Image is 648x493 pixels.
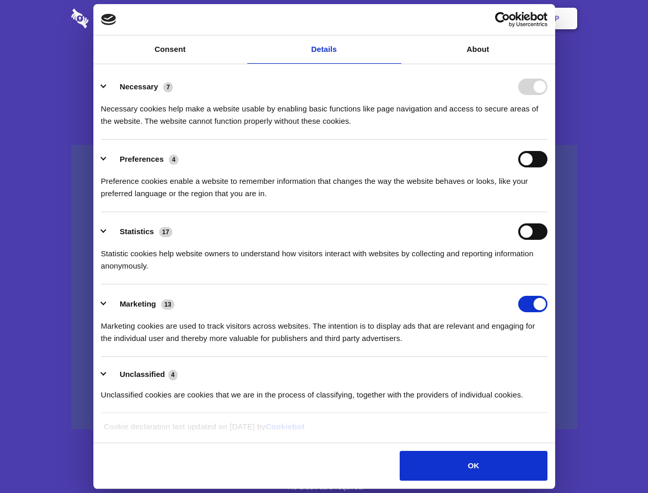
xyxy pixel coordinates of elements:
div: Cookie declaration last updated on [DATE] by [96,421,552,441]
button: Preferences (4) [101,151,185,167]
span: 13 [161,299,174,310]
span: 17 [159,227,172,237]
div: Marketing cookies are used to track visitors across websites. The intention is to display ads tha... [101,312,547,345]
a: Consent [93,35,247,64]
img: logo-wordmark-white-trans-d4663122ce5f474addd5e946df7df03e33cb6a1c49d2221995e7729f52c070b2.svg [71,9,159,28]
div: Unclassified cookies are cookies that we are in the process of classifying, together with the pro... [101,381,547,401]
span: 4 [169,155,179,165]
span: 7 [163,82,173,92]
div: Preference cookies enable a website to remember information that changes the way the website beha... [101,167,547,200]
a: Contact [416,3,463,34]
img: logo [101,14,116,25]
a: Cookiebot [266,422,305,431]
label: Statistics [120,227,154,236]
label: Preferences [120,155,164,163]
h1: Eliminate Slack Data Loss. [71,46,577,83]
h4: Auto-redaction of sensitive data, encrypted data sharing and self-destructing private chats. Shar... [71,93,577,127]
label: Necessary [120,82,158,91]
label: Marketing [120,299,156,308]
div: Statistic cookies help website owners to understand how visitors interact with websites by collec... [101,240,547,272]
iframe: Drift Widget Chat Controller [597,442,636,481]
a: Details [247,35,401,64]
span: 4 [168,370,178,380]
a: Usercentrics Cookiebot - opens in a new window [458,12,547,27]
button: Necessary (7) [101,79,180,95]
button: OK [400,451,547,481]
a: Wistia video thumbnail [71,145,577,430]
button: Statistics (17) [101,223,179,240]
button: Marketing (13) [101,296,181,312]
a: Pricing [301,3,346,34]
a: About [401,35,555,64]
button: Unclassified (4) [101,368,184,381]
a: Login [465,3,510,34]
div: Necessary cookies help make a website usable by enabling basic functions like page navigation and... [101,95,547,127]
